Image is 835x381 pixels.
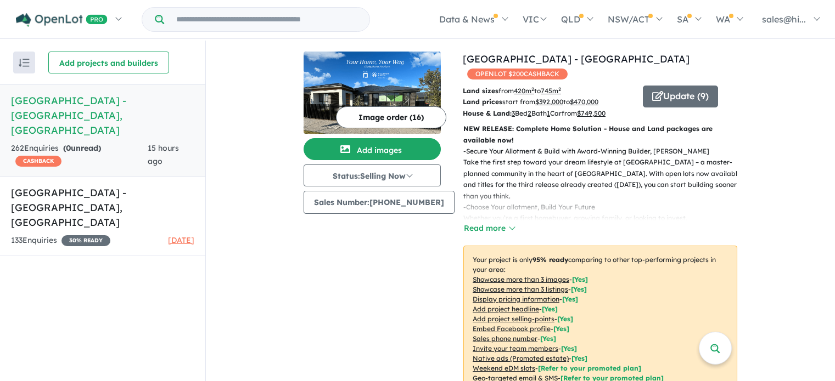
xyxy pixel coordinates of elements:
[762,14,806,25] span: sales@hi...
[304,52,441,134] img: Hillsview Green Estate - Angle Vale
[336,106,446,128] button: Image order (16)
[528,109,531,117] u: 2
[463,146,746,202] p: - Secure Your Allotment & Build with Award-Winning Builder, [PERSON_NAME] Take the first step tow...
[540,334,556,343] span: [ Yes ]
[553,325,569,333] span: [ Yes ]
[463,96,635,107] p: start from
[541,87,561,95] u: 745 m
[473,334,537,343] u: Sales phone number
[11,93,194,138] h5: [GEOGRAPHIC_DATA] - [GEOGRAPHIC_DATA] , [GEOGRAPHIC_DATA]
[473,285,568,293] u: Showcase more than 3 listings
[473,275,569,283] u: Showcase more than 3 images
[542,305,558,313] span: [ Yes ]
[11,142,148,168] div: 262 Enquir ies
[473,325,551,333] u: Embed Facebook profile
[547,109,550,117] u: 1
[643,86,718,107] button: Update (9)
[531,86,534,92] sup: 2
[463,222,515,235] button: Read more
[571,354,587,362] span: [Yes]
[570,98,598,106] u: $ 470,000
[463,86,635,96] p: from
[463,202,746,247] p: - Choose Your allotment, Build Your Future Whether you’re a first homebuyer, growing family, or l...
[557,315,573,323] span: [ Yes ]
[463,98,502,106] b: Land prices
[473,344,558,352] u: Invite your team members
[473,364,535,372] u: Weekend eDM slots
[463,109,512,117] b: House & Land:
[572,275,588,283] span: [ Yes ]
[473,315,554,323] u: Add project selling-points
[66,143,71,153] span: 0
[11,234,110,247] div: 133 Enquir ies
[512,109,515,117] u: 3
[304,191,455,214] button: Sales Number:[PHONE_NUMBER]
[563,98,598,106] span: to
[538,364,641,372] span: [Refer to your promoted plan]
[463,53,690,65] a: [GEOGRAPHIC_DATA] - [GEOGRAPHIC_DATA]
[467,69,568,79] span: OPENLOT $ 200 CASHBACK
[16,13,108,27] img: Openlot PRO Logo White
[148,143,179,166] span: 15 hours ago
[463,123,737,146] p: NEW RELEASE: Complete Home Solution - House and Land packages are available now!
[63,143,101,153] strong: ( unread)
[473,295,559,303] u: Display pricing information
[473,305,539,313] u: Add project headline
[514,87,534,95] u: 420 m
[463,108,635,119] p: Bed Bath Car from
[533,255,568,264] b: 95 % ready
[562,295,578,303] span: [ Yes ]
[577,109,606,117] u: $ 749,500
[571,285,587,293] span: [ Yes ]
[61,235,110,246] span: 30 % READY
[561,344,577,352] span: [ Yes ]
[166,8,367,31] input: Try estate name, suburb, builder or developer
[304,164,441,186] button: Status:Selling Now
[558,86,561,92] sup: 2
[11,185,194,230] h5: [GEOGRAPHIC_DATA] - [GEOGRAPHIC_DATA] , [GEOGRAPHIC_DATA]
[534,87,561,95] span: to
[48,52,169,73] button: Add projects and builders
[168,235,194,245] span: [DATE]
[473,354,569,362] u: Native ads (Promoted estate)
[19,59,30,67] img: sort.svg
[463,87,498,95] b: Land sizes
[304,138,441,160] button: Add images
[15,156,61,167] span: CASHBACK
[535,98,563,106] u: $ 392,000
